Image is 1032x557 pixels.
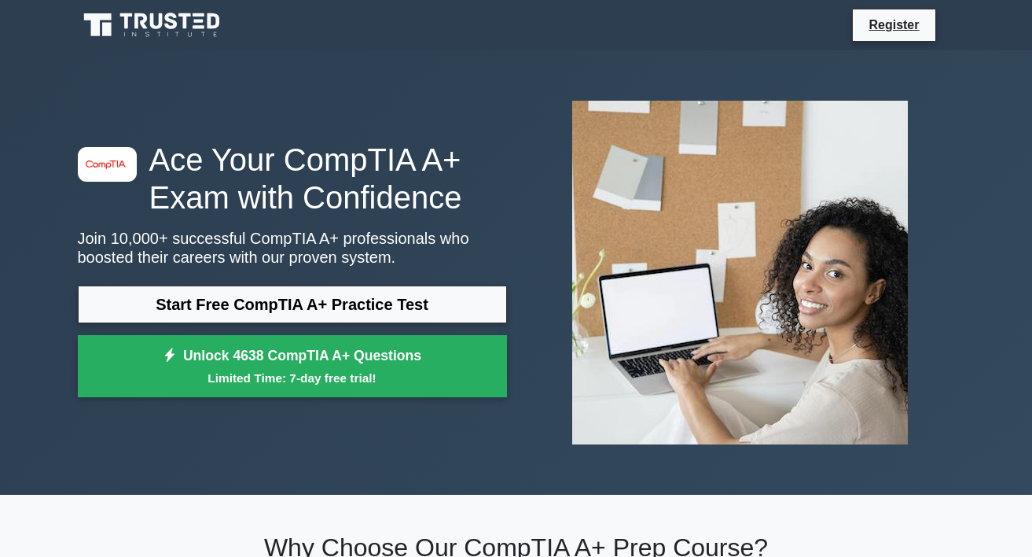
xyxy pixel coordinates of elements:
h1: Ace Your CompTIA A+ Exam with Confidence [78,141,507,216]
a: Unlock 4638 CompTIA A+ QuestionsLimited Time: 7-day free trial! [78,335,507,398]
a: Register [859,15,928,35]
small: Limited Time: 7-day free trial! [97,369,487,387]
p: Join 10,000+ successful CompTIA A+ professionals who boosted their careers with our proven system. [78,229,507,267]
a: Start Free CompTIA A+ Practice Test [78,286,507,323]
